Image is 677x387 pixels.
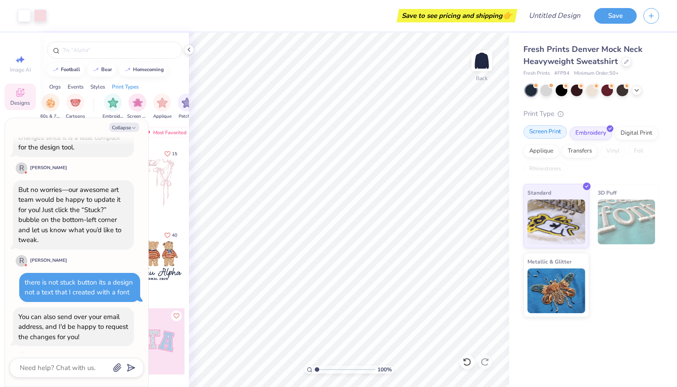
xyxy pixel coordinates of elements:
[157,98,167,108] img: Applique Image
[66,113,85,120] span: Cartoons
[108,98,118,108] img: Embroidery Image
[66,94,85,120] button: filter button
[554,70,570,77] span: # FP94
[10,66,31,73] span: Image AI
[527,188,551,197] span: Standard
[16,255,27,267] div: R
[153,113,171,120] span: Applique
[90,83,105,91] div: Styles
[523,44,643,67] span: Fresh Prints Denver Mock Neck Heavyweight Sweatshirt
[615,127,658,140] div: Digital Print
[103,113,123,120] span: Embroidery
[40,113,61,120] span: 60s & 70s
[40,94,61,120] div: filter for 60s & 70s
[40,94,61,120] button: filter button
[502,10,512,21] span: 👉
[178,94,196,120] div: filter for Patches
[140,127,191,138] div: Most Favorited
[574,70,619,77] span: Minimum Order: 50 +
[101,67,112,72] div: bear
[172,152,177,156] span: 15
[133,67,164,72] div: homecoming
[570,127,612,140] div: Embroidery
[49,83,61,91] div: Orgs
[522,7,587,25] input: Untitled Design
[124,67,131,72] img: trend_line.gif
[523,109,659,119] div: Print Type
[527,257,572,266] span: Metallic & Glitter
[523,125,567,139] div: Screen Print
[594,8,637,24] button: Save
[178,94,196,120] button: filter button
[18,185,121,245] div: But no worries—our awesome art team would be happy to update it for you! Just click the “Stuck?” ...
[16,352,27,363] div: R
[25,278,133,297] div: there is not stuck button its a design not a text that I created with a font
[30,257,67,264] div: [PERSON_NAME]
[47,63,84,77] button: football
[112,83,139,91] div: Print Types
[527,200,585,244] img: Standard
[399,9,515,22] div: Save to see pricing and shipping
[127,113,148,120] span: Screen Print
[476,74,488,82] div: Back
[127,94,148,120] div: filter for Screen Print
[92,67,99,72] img: trend_line.gif
[153,94,171,120] div: filter for Applique
[10,99,30,106] span: Designs
[600,145,626,158] div: Vinyl
[160,148,181,160] button: Like
[16,162,27,174] div: R
[171,310,182,321] button: Like
[523,70,550,77] span: Fresh Prints
[133,98,143,108] img: Screen Print Image
[160,229,181,241] button: Like
[109,123,139,132] button: Collapse
[18,312,128,341] div: You can also send over your email address, and I'd be happy to request the changes for you!
[127,94,148,120] button: filter button
[523,162,567,176] div: Rhinestones
[153,94,171,120] button: filter button
[523,145,559,158] div: Applique
[172,233,177,238] span: 40
[182,98,192,108] img: Patches Image
[61,67,80,72] div: football
[103,94,123,120] button: filter button
[70,98,81,108] img: Cartoons Image
[103,94,123,120] div: filter for Embroidery
[527,268,585,313] img: Metallic & Glitter
[179,113,195,120] span: Patches
[473,52,491,70] img: Back
[628,145,649,158] div: Foil
[377,366,392,374] span: 100 %
[66,94,85,120] div: filter for Cartoons
[562,145,598,158] div: Transfers
[52,67,59,72] img: trend_line.gif
[46,98,56,108] img: 60s & 70s Image
[598,200,656,244] img: 3D Puff
[30,165,67,171] div: [PERSON_NAME]
[87,63,116,77] button: bear
[119,63,168,77] button: homecoming
[62,46,176,55] input: Try "Alpha"
[68,83,84,91] div: Events
[598,188,617,197] span: 3D Puff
